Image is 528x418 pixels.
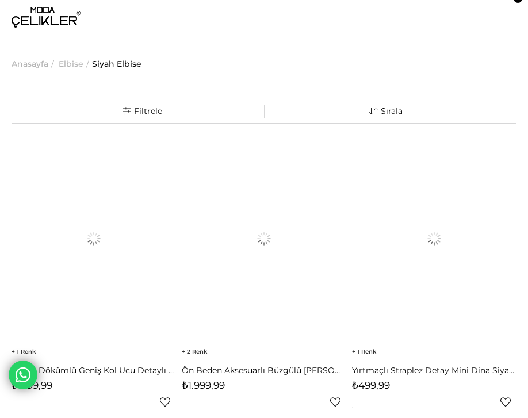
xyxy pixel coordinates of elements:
[59,34,92,93] li: >
[330,397,340,407] a: Favorilere Ekle
[352,407,353,408] img: png;base64,iVBORw0KGgoAAAANSUhEUgAAAAEAAAABCAYAAAAfFcSJAAAAAXNSR0IArs4c6QAAAA1JREFUGFdjePfu3X8ACW...
[82,227,105,250] img: Omuz Dökümlü Geniş Kol Ucu Detaylı Milenko Siyah Triko Kadın elbise 26K020
[12,7,81,28] img: logo
[59,34,83,93] a: Elbise
[12,365,176,375] a: Omuz Dökümlü Geniş Kol Ucu Detaylı [PERSON_NAME] Siyah Triko Kadın elbise 26K020
[20,99,264,123] a: Filtreleme
[92,34,141,93] a: Siyah Elbise
[252,227,276,250] img: Ön Beden Aksesuarlı Büzgülü Gloria Uzun Siyah Kadın elbise 26K022
[352,348,376,355] span: 1
[182,365,346,375] a: Ön Beden Aksesuarlı Büzgülü [PERSON_NAME] Siyah Kadın elbise 26K022
[182,379,225,391] span: ₺1.999,99
[12,348,36,355] span: 1
[12,34,57,93] li: >
[352,365,516,375] a: Yırtmaçlı Straplez Detay Mini Dina Siyah Kadın Elbise 26K012
[12,379,52,391] span: ₺1.199,99
[352,379,390,391] span: ₺499,99
[264,99,508,123] a: Sıralama
[160,397,170,407] a: Favorilere Ekle
[182,348,207,355] span: 2
[12,34,48,93] a: Anasayfa
[500,397,511,407] a: Favorilere Ekle
[423,227,446,250] img: Yırtmaçlı Straplez Detay Mini Dina Siyah Kadın Elbise 26K012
